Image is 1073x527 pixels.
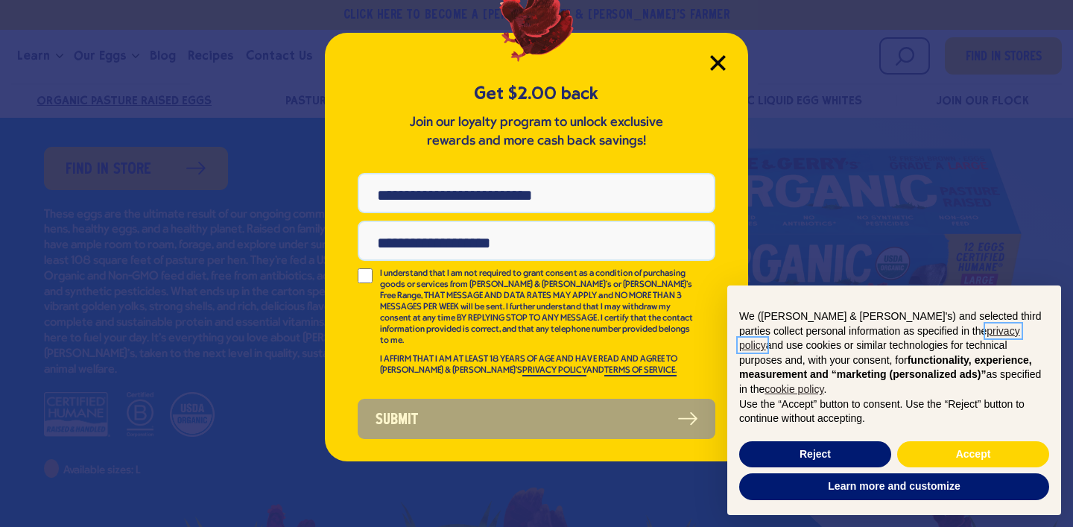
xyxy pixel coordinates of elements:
p: I AFFIRM THAT I AM AT LEAST 18 YEARS OF AGE AND HAVE READ AND AGREE TO [PERSON_NAME] & [PERSON_NA... [380,354,694,376]
button: Submit [358,399,715,439]
button: Learn more and customize [739,473,1049,500]
div: Notice [715,274,1073,527]
a: cookie policy [765,383,823,395]
a: PRIVACY POLICY [522,366,586,376]
p: Use the “Accept” button to consent. Use the “Reject” button to continue without accepting. [739,397,1049,426]
h5: Get $2.00 back [358,81,715,106]
button: Reject [739,441,891,468]
input: I understand that I am not required to grant consent as a condition of purchasing goods or servic... [358,268,373,283]
p: Join our loyalty program to unlock exclusive rewards and more cash back savings! [406,113,667,151]
button: Accept [897,441,1049,468]
a: privacy policy [739,325,1020,352]
button: Close Modal [710,55,726,71]
p: We ([PERSON_NAME] & [PERSON_NAME]'s) and selected third parties collect personal information as s... [739,309,1049,397]
a: TERMS OF SERVICE. [604,366,676,376]
p: I understand that I am not required to grant consent as a condition of purchasing goods or servic... [380,268,694,347]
